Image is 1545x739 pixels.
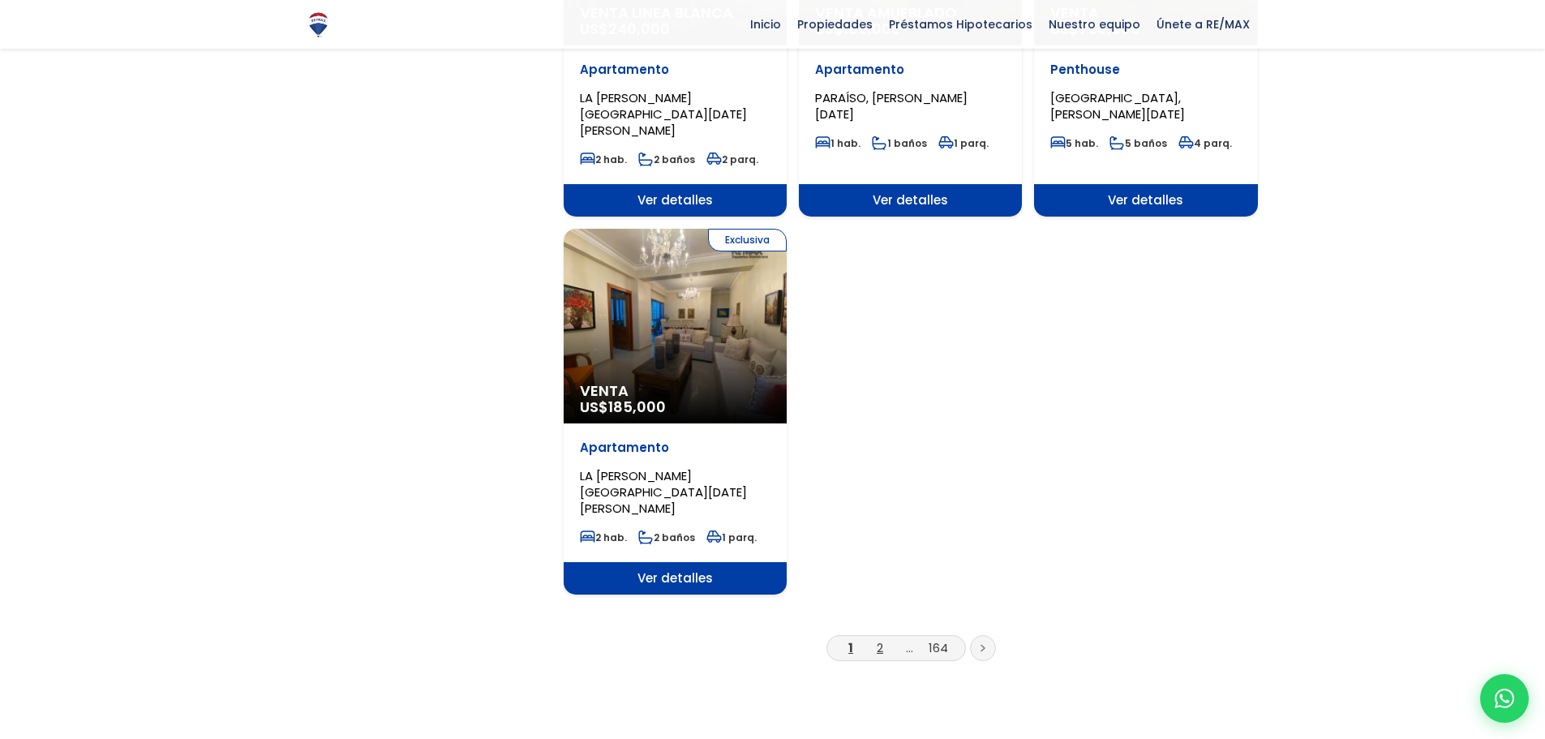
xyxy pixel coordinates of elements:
a: 2 [877,639,883,656]
span: Ver detalles [799,184,1022,217]
a: 164 [929,639,948,656]
span: 1 parq. [938,136,989,150]
span: 5 baños [1109,136,1167,150]
span: Exclusiva [708,229,787,251]
span: Inicio [742,12,789,37]
span: Ver detalles [564,562,787,595]
a: 1 [848,639,853,656]
span: 2 hab. [580,153,627,166]
span: 1 parq. [706,531,757,544]
p: Apartamento [580,440,770,456]
span: 2 hab. [580,531,627,544]
span: Propiedades [789,12,881,37]
img: Logo de REMAX [304,11,333,39]
p: Apartamento [580,62,770,78]
span: 2 baños [638,153,695,166]
span: Venta [580,383,770,399]
span: 5 hab. [1050,136,1098,150]
span: Únete a RE/MAX [1148,12,1258,37]
span: Nuestro equipo [1041,12,1148,37]
span: 1 hab. [815,136,860,150]
span: 1 baños [872,136,927,150]
span: LA [PERSON_NAME][GEOGRAPHIC_DATA][DATE][PERSON_NAME] [580,467,747,517]
span: 2 parq. [706,153,758,166]
span: US$ [580,397,666,417]
span: [GEOGRAPHIC_DATA], [PERSON_NAME][DATE] [1050,89,1185,122]
p: Penthouse [1050,62,1241,78]
span: Ver detalles [1034,184,1257,217]
span: 185,000 [608,397,666,417]
p: Apartamento [815,62,1006,78]
span: Ver detalles [564,184,787,217]
a: Exclusiva Venta US$185,000 Apartamento LA [PERSON_NAME][GEOGRAPHIC_DATA][DATE][PERSON_NAME] 2 hab... [564,229,787,595]
span: 2 baños [638,531,695,544]
span: 4 parq. [1178,136,1232,150]
a: ... [906,639,913,656]
span: PARAÍSO, [PERSON_NAME][DATE] [815,89,968,122]
span: LA [PERSON_NAME][GEOGRAPHIC_DATA][DATE][PERSON_NAME] [580,89,747,139]
span: Préstamos Hipotecarios [881,12,1041,37]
